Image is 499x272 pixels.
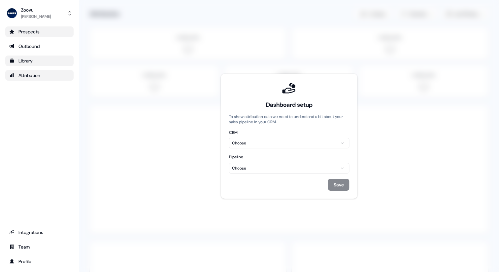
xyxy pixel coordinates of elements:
[9,244,70,250] div: Team
[5,242,74,252] a: Go to team
[9,58,70,64] div: Library
[229,130,349,135] label: CRM
[5,227,74,238] a: Go to integrations
[9,258,70,265] div: Profile
[5,70,74,81] a: Go to attribution
[229,114,349,125] p: To show attribution data we need to understand a bit about your sales pipeline in your CRM.
[21,13,51,20] div: [PERSON_NAME]
[5,256,74,267] a: Go to profile
[9,229,70,236] div: Integrations
[5,41,74,52] a: Go to outbound experience
[229,154,243,160] div: Pipeline
[5,26,74,37] a: Go to prospects
[5,5,74,21] button: Zoovu[PERSON_NAME]
[5,56,74,66] a: Go to templates
[21,7,51,13] div: Zoovu
[266,101,313,109] div: Dashboard setup
[9,43,70,50] div: Outbound
[9,28,70,35] div: Prospects
[9,72,70,79] div: Attribution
